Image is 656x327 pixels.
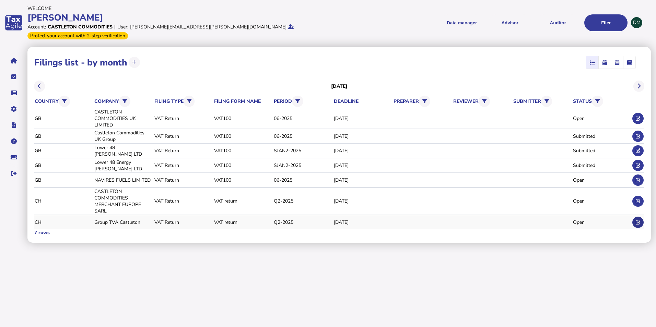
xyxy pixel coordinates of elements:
button: Edit [632,196,644,207]
button: Shows a dropdown of Data manager options [440,14,483,31]
div: Account: [27,24,46,30]
div: Submitted [573,133,630,140]
menu: navigate products [329,14,628,31]
th: company [94,94,152,108]
th: status [573,94,631,108]
button: Filer [584,14,628,31]
div: VAT return [214,198,271,204]
h1: Filings list - by month [34,57,127,69]
div: VAT Return [154,198,212,204]
button: Raise a support ticket [7,150,21,165]
button: Filter [292,96,303,107]
div: VAT100 [214,147,271,154]
mat-button-toggle: List view [586,56,598,69]
mat-button-toggle: Ledger [623,56,635,69]
div: VAT Return [154,162,212,169]
div: SJAN2-2025 [274,162,331,169]
div: VAT Return [154,147,212,154]
h3: [DATE] [331,83,348,89]
button: Filter [592,96,603,107]
div: VAT100 [214,115,271,122]
div: VAT Return [154,133,212,140]
i: Email verified [288,24,294,29]
th: filing form name [214,98,272,105]
div: CH [35,198,92,204]
button: Manage settings [7,102,21,116]
div: Castleton Commodities UK Group [94,130,152,143]
button: Sign out [7,166,21,181]
mat-button-toggle: Calendar week view [611,56,623,69]
div: [DATE] [334,115,391,122]
div: Q2-2025 [274,219,331,226]
div: [DATE] [334,147,391,154]
div: CASTLETON COMMODITIES MERCHANT EUROPE SARL [94,188,152,214]
div: GB [35,133,92,140]
div: VAT return [214,219,271,226]
div: Lower 48 Energy [PERSON_NAME] LTD [94,159,152,172]
th: reviewer [453,94,511,108]
div: GB [35,162,92,169]
button: Edit [632,160,644,171]
div: Submitted [573,162,630,169]
button: Edit [632,145,644,157]
th: filing type [154,94,212,108]
div: Welcome [27,5,326,12]
div: Open [573,198,630,204]
button: Filter [59,96,70,107]
th: deadline [333,98,391,105]
div: CASTLETON COMMODITIES UK LIMITED [94,109,152,128]
button: Filter [184,96,195,107]
th: country [34,94,92,108]
button: Previous [34,81,45,92]
th: preparer [393,94,451,108]
div: [PERSON_NAME][EMAIL_ADDRESS][PERSON_NAME][DOMAIN_NAME] [130,24,286,30]
button: Shows a dropdown of VAT Advisor options [488,14,531,31]
div: [PERSON_NAME] [27,12,326,24]
div: SJAN2-2025 [274,147,331,154]
button: Filter [541,96,552,107]
div: Open [573,177,630,183]
button: Auditor [536,14,579,31]
div: Open [573,219,630,226]
div: | [114,24,116,30]
th: submitter [513,94,571,108]
div: [DATE] [334,133,391,140]
div: Castleton Commodities [48,24,113,30]
div: [DATE] [334,219,391,226]
th: period [273,94,331,108]
button: Filter [119,96,130,107]
mat-button-toggle: Calendar month view [598,56,611,69]
button: Edit [632,217,644,228]
div: User: [117,24,128,30]
div: [DATE] [334,198,391,204]
div: NAVIRES FUELS LIMITED [94,177,152,183]
div: [DATE] [334,162,391,169]
div: Lower 48 [PERSON_NAME] LTD [94,144,152,157]
button: Tasks [7,70,21,84]
div: VAT100 [214,133,271,140]
div: VAT100 [214,162,271,169]
button: Edit [632,113,644,124]
div: VAT Return [154,115,212,122]
button: Edit [632,131,644,142]
div: 06-2025 [274,115,331,122]
div: 06-2025 [274,177,331,183]
button: Filter [419,96,430,107]
button: Data manager [7,86,21,100]
div: Open [573,115,630,122]
div: Group TVA Castleton [94,219,152,226]
div: Q2-2025 [274,198,331,204]
div: VAT Return [154,177,212,183]
div: From Oct 1, 2025, 2-step verification will be required to login. Set it up now... [27,32,128,39]
div: GB [35,115,92,122]
div: Submitted [573,147,630,154]
div: 7 rows [34,229,50,236]
div: 06-2025 [274,133,331,140]
button: Edit [632,174,644,186]
div: Profile settings [631,17,642,28]
button: Filter [479,96,490,107]
div: VAT Return [154,219,212,226]
button: Upload transactions [129,57,140,68]
div: [DATE] [334,177,391,183]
